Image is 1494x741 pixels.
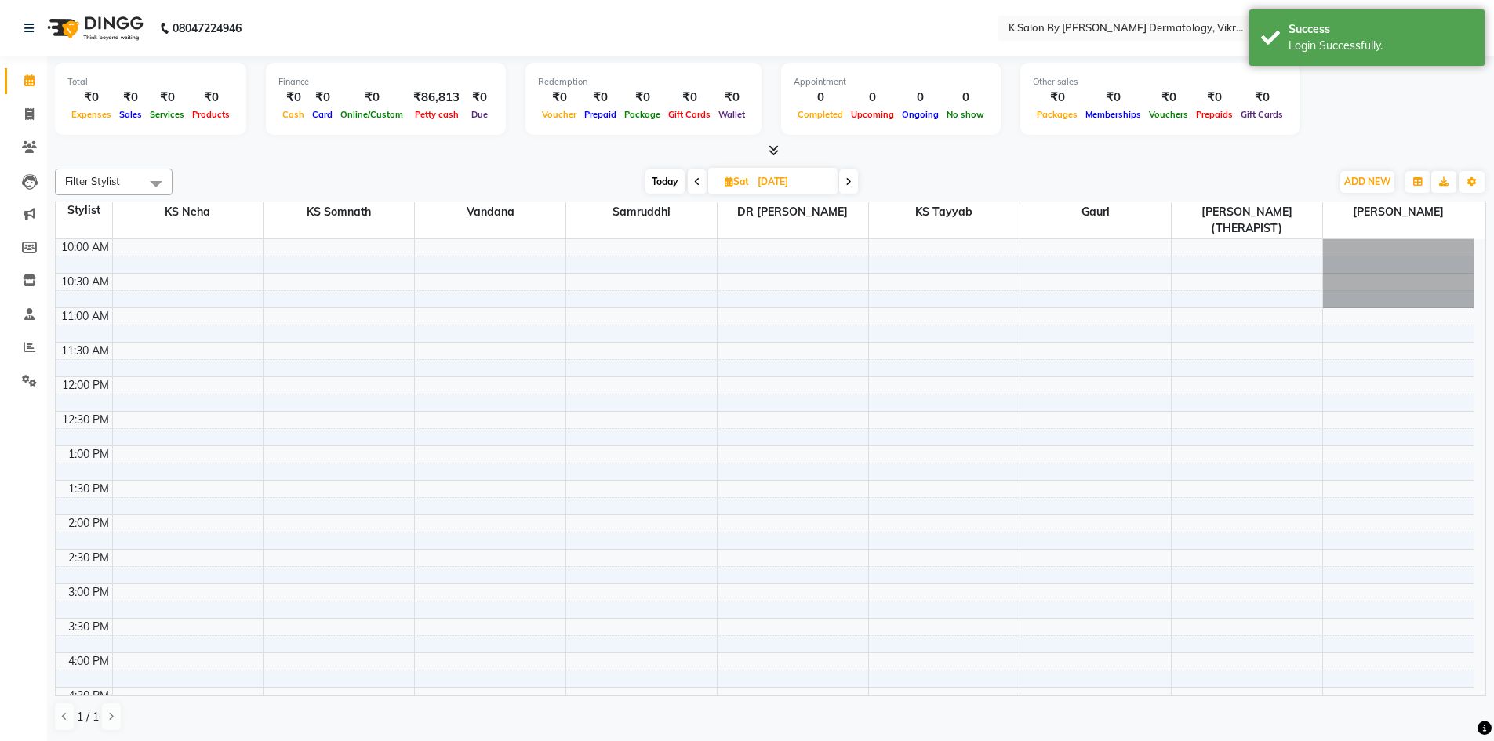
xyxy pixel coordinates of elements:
span: Services [146,109,188,120]
div: 2:30 PM [65,550,112,566]
div: 0 [898,89,943,107]
div: 11:30 AM [58,343,112,359]
div: 4:30 PM [65,688,112,704]
div: ₹0 [146,89,188,107]
div: Appointment [794,75,988,89]
div: ₹0 [620,89,664,107]
span: KS Tayyab [869,202,1020,222]
span: Cash [278,109,308,120]
span: Petty cash [411,109,463,120]
div: ₹0 [580,89,620,107]
span: Package [620,109,664,120]
span: Completed [794,109,847,120]
div: ₹0 [1081,89,1145,107]
span: Today [645,169,685,194]
img: logo [40,6,147,50]
span: Gift Cards [1237,109,1287,120]
div: 12:00 PM [59,377,112,394]
div: 3:30 PM [65,619,112,635]
div: 2:00 PM [65,515,112,532]
div: ₹0 [1033,89,1081,107]
span: Memberships [1081,109,1145,120]
span: Products [188,109,234,120]
span: KS Somnath [264,202,414,222]
div: Redemption [538,75,749,89]
span: Voucher [538,109,580,120]
span: KS Neha [113,202,264,222]
span: DR [PERSON_NAME] [718,202,868,222]
div: Success [1289,21,1473,38]
span: Upcoming [847,109,898,120]
div: ₹0 [538,89,580,107]
span: Sat [721,176,753,187]
span: ADD NEW [1344,176,1390,187]
span: Online/Custom [336,109,407,120]
div: Other sales [1033,75,1287,89]
div: ₹0 [714,89,749,107]
input: 2025-10-11 [753,170,831,194]
div: Total [67,75,234,89]
div: ₹0 [115,89,146,107]
div: 3:00 PM [65,584,112,601]
div: ₹0 [664,89,714,107]
span: Vandana [415,202,565,222]
span: Prepaids [1192,109,1237,120]
div: ₹0 [278,89,308,107]
div: 11:00 AM [58,308,112,325]
button: ADD NEW [1340,171,1394,193]
div: ₹0 [466,89,493,107]
div: ₹0 [188,89,234,107]
div: ₹0 [308,89,336,107]
div: 12:30 PM [59,412,112,428]
div: 4:00 PM [65,653,112,670]
div: ₹0 [67,89,115,107]
span: Samruddhi [566,202,717,222]
span: 1 / 1 [77,709,99,725]
div: ₹0 [1237,89,1287,107]
span: Ongoing [898,109,943,120]
b: 08047224946 [173,6,242,50]
div: ₹86,813 [407,89,466,107]
div: 0 [943,89,988,107]
span: Wallet [714,109,749,120]
div: 10:00 AM [58,239,112,256]
div: ₹0 [1192,89,1237,107]
span: Gift Cards [664,109,714,120]
span: Prepaid [580,109,620,120]
span: Sales [115,109,146,120]
span: Filter Stylist [65,175,120,187]
span: Card [308,109,336,120]
div: 1:00 PM [65,446,112,463]
div: 1:30 PM [65,481,112,497]
div: 10:30 AM [58,274,112,290]
span: Packages [1033,109,1081,120]
div: ₹0 [336,89,407,107]
div: Login Successfully. [1289,38,1473,54]
span: Expenses [67,109,115,120]
span: Gauri [1020,202,1171,222]
div: Stylist [56,202,112,219]
div: ₹0 [1145,89,1192,107]
span: [PERSON_NAME] [1323,202,1474,222]
span: Due [467,109,492,120]
div: Finance [278,75,493,89]
div: 0 [794,89,847,107]
div: 0 [847,89,898,107]
span: [PERSON_NAME](THERAPIST) [1172,202,1322,238]
span: No show [943,109,988,120]
span: Vouchers [1145,109,1192,120]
